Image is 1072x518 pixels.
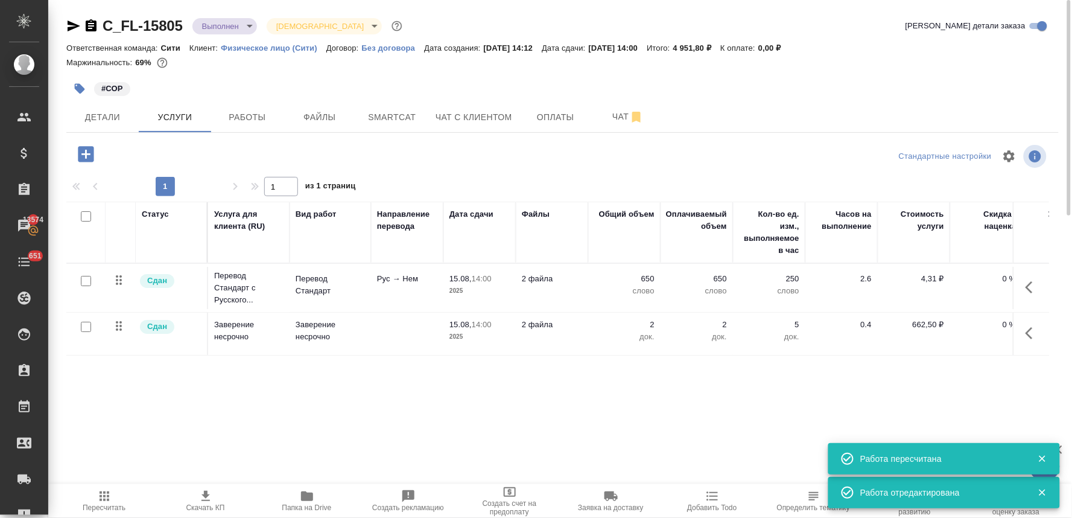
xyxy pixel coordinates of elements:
[291,110,349,125] span: Файлы
[1030,487,1055,498] button: Закрыть
[305,179,356,196] span: из 1 страниц
[189,43,221,53] p: Клиент:
[147,275,167,287] p: Сдан
[146,110,204,125] span: Услуги
[389,18,405,34] button: Доп статусы указывают на важность/срочность заказа
[739,285,799,297] p: слово
[74,110,132,125] span: Детали
[449,274,472,283] p: 15.08,
[472,320,492,329] p: 14:00
[449,208,493,220] div: Дата сдачи
[16,214,51,226] span: 13574
[214,270,284,306] p: Перевод Стандарт с Русского...
[267,18,382,34] div: Выполнен
[377,273,437,285] p: Рус → Нем
[542,43,588,53] p: Дата сдачи:
[221,43,326,53] p: Физическое лицо (Сити)
[84,19,98,33] button: Скопировать ссылку
[135,58,154,67] p: 69%
[629,110,644,124] svg: Отписаться
[221,42,326,53] a: Физическое лицо (Сити)
[436,110,512,125] span: Чат с клиентом
[66,58,135,67] p: Маржинальность:
[1018,319,1047,348] button: Показать кнопки
[527,110,585,125] span: Оплаты
[594,319,655,331] p: 2
[884,319,944,331] p: 662,50 ₽
[3,211,45,241] a: 13574
[589,43,647,53] p: [DATE] 14:00
[472,274,492,283] p: 14:00
[594,273,655,285] p: 650
[594,285,655,297] p: слово
[739,319,799,331] p: 5
[449,285,510,297] p: 2025
[218,110,276,125] span: Работы
[667,273,727,285] p: 650
[594,331,655,343] p: док.
[296,319,365,343] p: Заверение несрочно
[720,43,758,53] p: К оплате:
[884,273,944,285] p: 4,31 ₽
[905,20,1026,32] span: [PERSON_NAME] детали заказа
[3,247,45,277] a: 651
[739,208,799,257] div: Кол-во ед. изм., выполняемое в час
[995,142,1024,171] span: Настроить таблицу
[956,208,1016,232] div: Скидка / наценка
[449,331,510,343] p: 2025
[599,109,657,124] span: Чат
[522,273,582,285] p: 2 файла
[363,110,421,125] span: Smartcat
[805,267,878,309] td: 2.6
[147,321,167,333] p: Сдан
[161,43,189,53] p: Сити
[424,43,483,53] p: Дата создания:
[811,208,872,232] div: Часов на выполнение
[66,19,81,33] button: Скопировать ссылку для ЯМессенджера
[884,208,944,232] div: Стоимость услуги
[739,273,799,285] p: 250
[273,21,367,31] button: [DEMOGRAPHIC_DATA]
[142,208,169,220] div: Статус
[805,313,878,355] td: 0.4
[449,320,472,329] p: 15.08,
[522,208,550,220] div: Файлы
[66,43,161,53] p: Ответственная команда:
[599,208,655,220] div: Общий объем
[896,147,995,166] div: split button
[758,43,790,53] p: 0,00 ₽
[667,319,727,331] p: 2
[296,208,337,220] div: Вид работ
[93,83,132,93] span: СОР
[666,208,727,232] div: Оплачиваемый объем
[103,18,183,34] a: C_FL-15805
[647,43,673,53] p: Итого:
[956,319,1016,331] p: 0 %
[22,250,49,262] span: 651
[198,21,243,31] button: Выполнен
[956,273,1016,285] p: 0 %
[667,331,727,343] p: док.
[1030,453,1055,464] button: Закрыть
[1024,145,1049,168] span: Посмотреть информацию
[377,208,437,232] div: Направление перевода
[673,43,721,53] p: 4 951,80 ₽
[214,319,284,343] p: Заверение несрочно
[667,285,727,297] p: слово
[101,83,123,95] p: #СОР
[154,55,170,71] button: 1262.00 RUB;
[362,42,425,53] a: Без договора
[362,43,425,53] p: Без договора
[522,319,582,331] p: 2 файла
[214,208,284,232] div: Услуга для клиента (RU)
[326,43,362,53] p: Договор:
[192,18,257,34] div: Выполнен
[484,43,542,53] p: [DATE] 14:12
[860,487,1020,499] div: Работа отредактирована
[739,331,799,343] p: док.
[296,273,365,297] p: Перевод Стандарт
[1018,273,1047,302] button: Показать кнопки
[69,142,103,167] button: Добавить услугу
[66,75,93,102] button: Добавить тэг
[763,484,864,518] button: Чтобы определение сработало, загрузи исходные файлы на странице "файлы" и привяжи проект в SmartCat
